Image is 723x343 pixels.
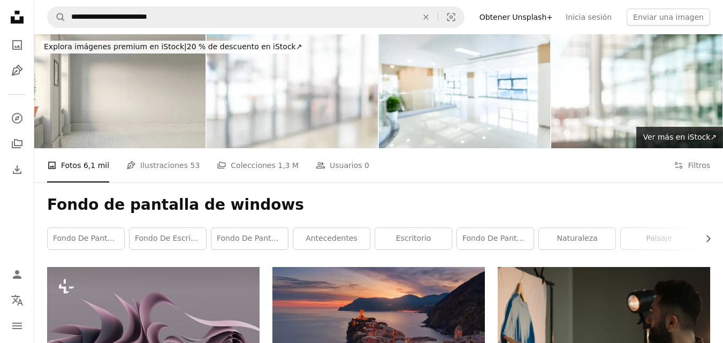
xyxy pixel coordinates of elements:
span: Ver más en iStock ↗ [643,133,717,141]
button: Borrar [414,7,438,27]
a: Iniciar sesión / Registrarse [6,264,28,285]
a: Vista aérea del pueblo en el acantilado de la montaña durante la puesta del sol naranja [272,333,485,342]
img: Trate de centrarse en las cosas más pequeñas [551,34,722,148]
button: Búsqueda visual [438,7,464,27]
button: desplazar lista a la derecha [698,228,710,249]
span: 1,3 M [278,159,299,171]
a: antecedentes [293,228,370,249]
a: Explorar [6,108,28,129]
a: fondo de pantalla de windows 11 [457,228,534,249]
button: Buscar en Unsplash [48,7,66,27]
a: Una imagen generada por computadora de un diseño abstracto [47,322,260,331]
a: Ilustraciones 53 [126,148,200,182]
a: Usuarios 0 [316,148,369,182]
a: Obtener Unsplash+ [473,9,559,26]
a: Colecciones 1,3 M [217,148,299,182]
span: 0 [364,159,369,171]
a: fondo de pantalla [211,228,288,249]
button: Enviar una imagen [627,9,710,26]
a: Explora imágenes premium en iStock|20 % de descuento en iStock↗ [34,34,311,60]
a: paisaje [621,228,697,249]
span: 20 % de descuento en iStock ↗ [44,42,302,51]
a: Ilustraciones [6,60,28,81]
a: escritorio [375,228,452,249]
a: Fondo de pantalla de Windows 10 [48,228,124,249]
h1: Fondo de pantalla de windows [47,195,710,215]
img: Interiorismo Habitación vacía [34,34,206,148]
a: Colecciones [6,133,28,155]
button: Filtros [674,148,710,182]
form: Encuentra imágenes en todo el sitio [47,6,465,28]
button: Menú [6,315,28,337]
a: Ver más en iStock↗ [636,127,723,148]
a: naturaleza [539,228,615,249]
a: Fotos [6,34,28,56]
span: Explora imágenes premium en iStock | [44,42,187,51]
img: Fondo borroso de pasillo vacío en edificio de hospital moderno [379,34,550,148]
span: 53 [190,159,200,171]
button: Idioma [6,289,28,311]
a: Historial de descargas [6,159,28,180]
a: Inicia sesión [559,9,618,26]
a: Fondo de escritorio [130,228,206,249]
img: Blurred background : blur office with bokeh light background, banner, business concept [207,34,378,148]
